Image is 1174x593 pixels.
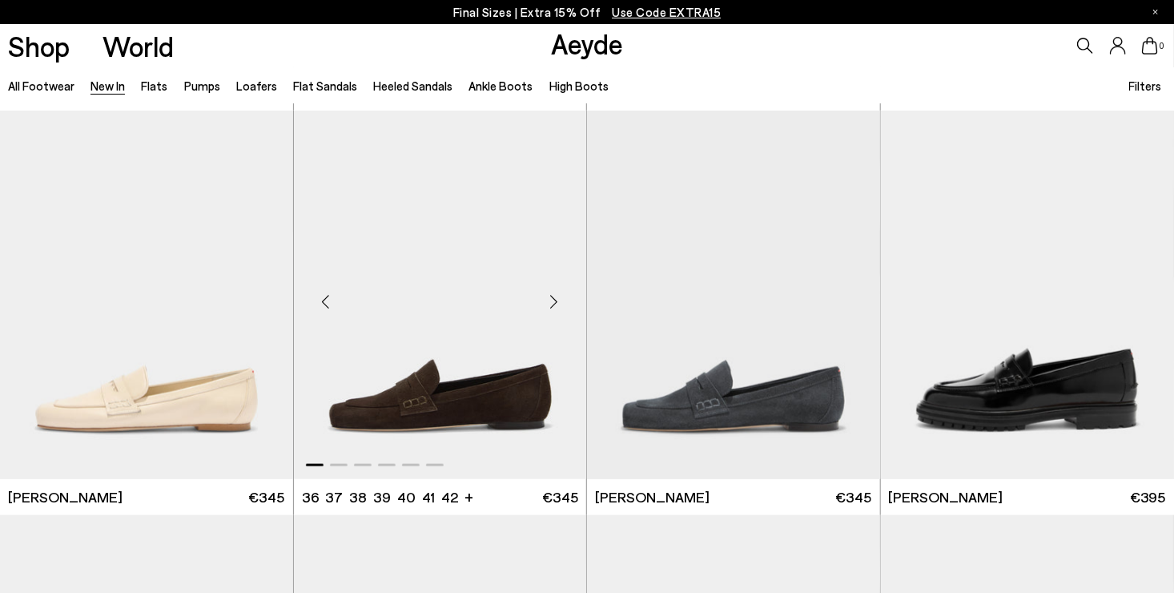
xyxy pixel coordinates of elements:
[8,487,123,507] span: [PERSON_NAME]
[302,277,350,325] div: Previous slide
[8,32,70,60] a: Shop
[293,79,357,93] a: Flat Sandals
[542,487,578,507] span: €345
[1130,487,1166,507] span: €395
[302,487,320,507] li: 36
[1129,79,1162,93] span: Filters
[374,487,392,507] li: 39
[350,487,368,507] li: 38
[326,487,344,507] li: 37
[595,487,710,507] span: [PERSON_NAME]
[530,277,578,325] div: Next slide
[1158,42,1166,50] span: 0
[549,79,609,93] a: High Boots
[453,2,722,22] p: Final Sizes | Extra 15% Off
[294,479,587,515] a: 36 37 38 39 40 41 42 + €345
[423,487,436,507] li: 41
[302,487,454,507] ul: variant
[373,79,452,93] a: Heeled Sandals
[551,26,623,60] a: Aeyde
[442,487,459,507] li: 42
[612,5,721,19] span: Navigate to /collections/ss25-final-sizes
[1142,37,1158,54] a: 0
[294,111,587,479] a: Next slide Previous slide
[184,79,220,93] a: Pumps
[294,111,587,479] div: 1 / 6
[248,487,284,507] span: €345
[587,479,880,515] a: [PERSON_NAME] €345
[294,111,587,479] img: Lana Suede Loafers
[8,79,74,93] a: All Footwear
[142,79,168,93] a: Flats
[90,79,125,93] a: New In
[587,111,880,479] img: Lana Suede Loafers
[889,487,1003,507] span: [PERSON_NAME]
[103,32,174,60] a: World
[465,486,474,507] li: +
[469,79,533,93] a: Ankle Boots
[236,79,277,93] a: Loafers
[398,487,416,507] li: 40
[835,487,871,507] span: €345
